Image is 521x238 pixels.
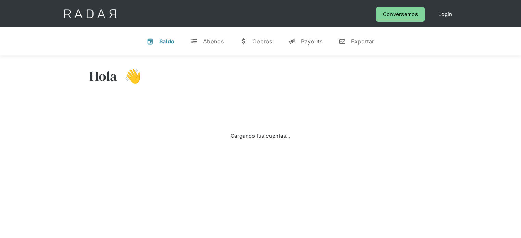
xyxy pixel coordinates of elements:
[301,38,322,45] div: Payouts
[376,7,425,22] a: Conversemos
[289,38,296,45] div: y
[240,38,247,45] div: w
[147,38,154,45] div: v
[351,38,374,45] div: Exportar
[231,131,290,140] div: Cargando tus cuentas...
[203,38,224,45] div: Abonos
[432,7,459,22] a: Login
[117,67,141,85] h3: 👋
[89,67,117,85] h3: Hola
[252,38,272,45] div: Cobros
[191,38,198,45] div: t
[159,38,175,45] div: Saldo
[339,38,346,45] div: n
